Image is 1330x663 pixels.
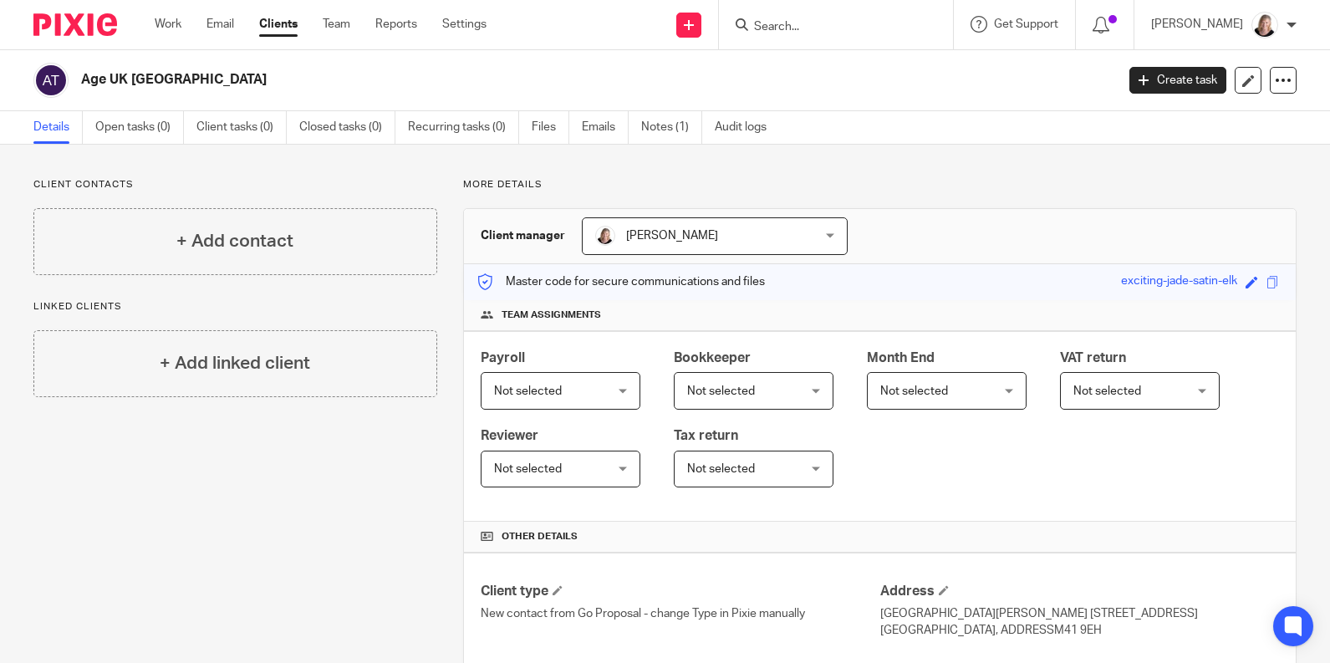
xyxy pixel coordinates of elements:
img: svg%3E [33,63,69,98]
a: Client tasks (0) [196,111,287,144]
img: Pixie [33,13,117,36]
a: Team [323,16,350,33]
p: Client contacts [33,178,437,191]
h2: Age UK [GEOGRAPHIC_DATA] [81,71,899,89]
a: Emails [582,111,629,144]
a: Details [33,111,83,144]
span: Not selected [494,463,562,475]
h4: + Add contact [176,228,293,254]
span: Month End [867,351,935,365]
h3: Client manager [481,227,565,244]
input: Search [752,20,903,35]
h4: + Add linked client [160,350,310,376]
span: Other details [502,530,578,543]
a: Settings [442,16,487,33]
p: [GEOGRAPHIC_DATA], ADDRESSM41 9EH [880,622,1279,639]
a: Clients [259,16,298,33]
span: Team assignments [502,309,601,322]
span: VAT return [1060,351,1126,365]
span: Not selected [687,385,755,397]
a: Work [155,16,181,33]
span: Get Support [994,18,1058,30]
img: K%20Garrattley%20headshot%20black%20top%20cropped.jpg [1251,12,1278,38]
span: Not selected [687,463,755,475]
a: Notes (1) [641,111,702,144]
span: [PERSON_NAME] [626,230,718,242]
h4: Client type [481,583,879,600]
p: [GEOGRAPHIC_DATA][PERSON_NAME] [STREET_ADDRESS] [880,605,1279,622]
a: Files [532,111,569,144]
p: Master code for secure communications and files [476,273,765,290]
img: K%20Garrattley%20headshot%20black%20top%20cropped.jpg [595,226,615,246]
p: Linked clients [33,300,437,314]
p: [PERSON_NAME] [1151,16,1243,33]
a: Reports [375,16,417,33]
h4: Address [880,583,1279,600]
a: Email [206,16,234,33]
a: Audit logs [715,111,779,144]
span: Tax return [674,429,738,442]
p: New contact from Go Proposal - change Type in Pixie manually [481,605,879,622]
span: Bookkeeper [674,351,751,365]
span: Not selected [1073,385,1141,397]
span: Not selected [880,385,948,397]
span: Reviewer [481,429,538,442]
p: More details [463,178,1297,191]
span: Not selected [494,385,562,397]
a: Closed tasks (0) [299,111,395,144]
span: Payroll [481,351,525,365]
a: Open tasks (0) [95,111,184,144]
a: Recurring tasks (0) [408,111,519,144]
a: Create task [1129,67,1226,94]
div: exciting-jade-satin-elk [1121,273,1237,292]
